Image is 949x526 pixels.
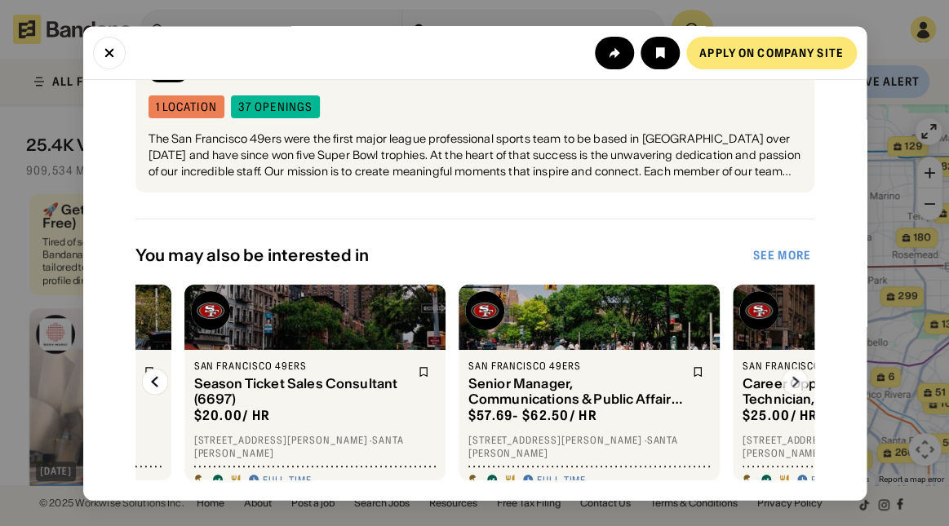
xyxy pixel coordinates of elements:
div: $ 20.00 / hr [194,407,271,424]
button: Close [93,36,126,69]
div: 37 openings [238,101,313,113]
div: [STREET_ADDRESS][PERSON_NAME] · Santa [PERSON_NAME] [194,433,436,458]
img: Right Arrow [782,369,808,395]
div: $ 25.00 / hr [743,407,818,424]
div: San Francisco 49ers [194,360,408,373]
div: Full-time [537,473,587,486]
div: 1 location [156,101,217,113]
a: Apply on company site [686,36,857,69]
div: $ 57.69 - $62.50 / hr [468,407,597,424]
div: Apply on company site [699,46,844,58]
img: San Francisco 49ers logo [739,291,778,330]
a: San Francisco 49ers logoSan Francisco 49ersSeason Ticket Sales Consultant (6697)$20.00/ hr[STREET... [184,285,446,480]
img: San Francisco 49ers logo [191,291,230,330]
div: See more [753,250,811,261]
img: San Francisco 49ers logo [465,291,504,330]
div: Season Ticket Sales Consultant (6697) [194,375,408,406]
div: [STREET_ADDRESS][PERSON_NAME] · Santa [PERSON_NAME] [468,433,710,458]
div: You may also be interested in [135,245,750,265]
a: San Francisco 49ers logoSan Francisco 49ersSenior Manager, Communications & Public Affairs (6693)... [459,285,720,480]
img: Left Arrow [142,369,168,395]
div: Full-time [263,473,313,486]
div: Part-time [811,473,861,486]
div: The San Francisco 49ers were the first major league professional sports team to be based in [GEOG... [149,131,801,179]
div: San Francisco 49ers [468,360,682,373]
div: Senior Manager, Communications & Public Affairs (6693) [468,375,682,406]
